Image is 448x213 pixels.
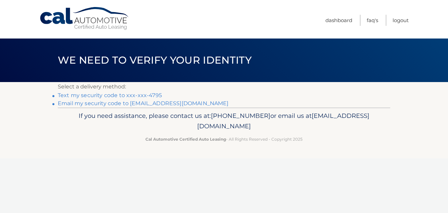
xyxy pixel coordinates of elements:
a: Logout [393,15,409,26]
p: - All Rights Reserved - Copyright 2025 [62,136,386,143]
span: [PHONE_NUMBER] [211,112,270,120]
span: We need to verify your identity [58,54,252,66]
a: Text my security code to xxx-xxx-4795 [58,92,162,98]
a: Cal Automotive [39,7,130,30]
p: If you need assistance, please contact us at: or email us at [62,111,386,132]
a: FAQ's [367,15,378,26]
p: Select a delivery method: [58,82,390,91]
a: Email my security code to [EMAIL_ADDRESS][DOMAIN_NAME] [58,100,229,106]
strong: Cal Automotive Certified Auto Leasing [145,137,226,142]
a: Dashboard [325,15,352,26]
